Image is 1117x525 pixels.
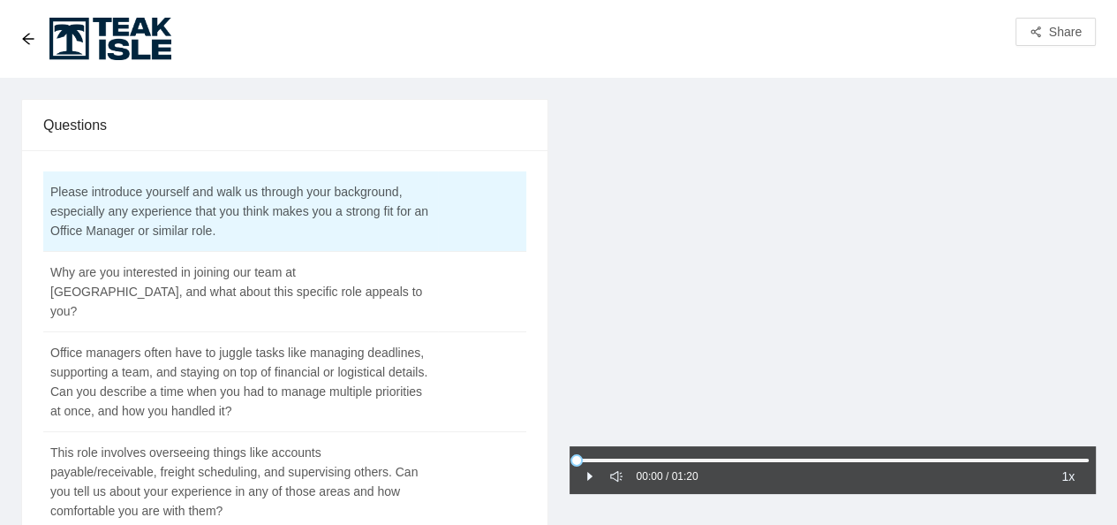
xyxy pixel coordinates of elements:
[21,32,35,46] span: arrow-left
[43,332,438,432] td: Office managers often have to juggle tasks like managing deadlines, supporting a team, and stayin...
[1049,22,1082,42] span: Share
[21,32,35,47] div: Back
[43,100,526,150] div: Questions
[43,171,438,252] td: Please introduce yourself and walk us through your background, especially any experience that you...
[584,470,596,483] span: caret-right
[610,470,623,483] span: sound
[49,18,171,60] img: Teak Isle
[43,252,438,332] td: Why are you interested in joining our team at [GEOGRAPHIC_DATA], and what about this specific rol...
[1061,467,1075,486] span: 1x
[1030,26,1042,40] span: share-alt
[637,468,698,485] div: 00:00 / 01:20
[1015,18,1096,46] button: share-altShare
